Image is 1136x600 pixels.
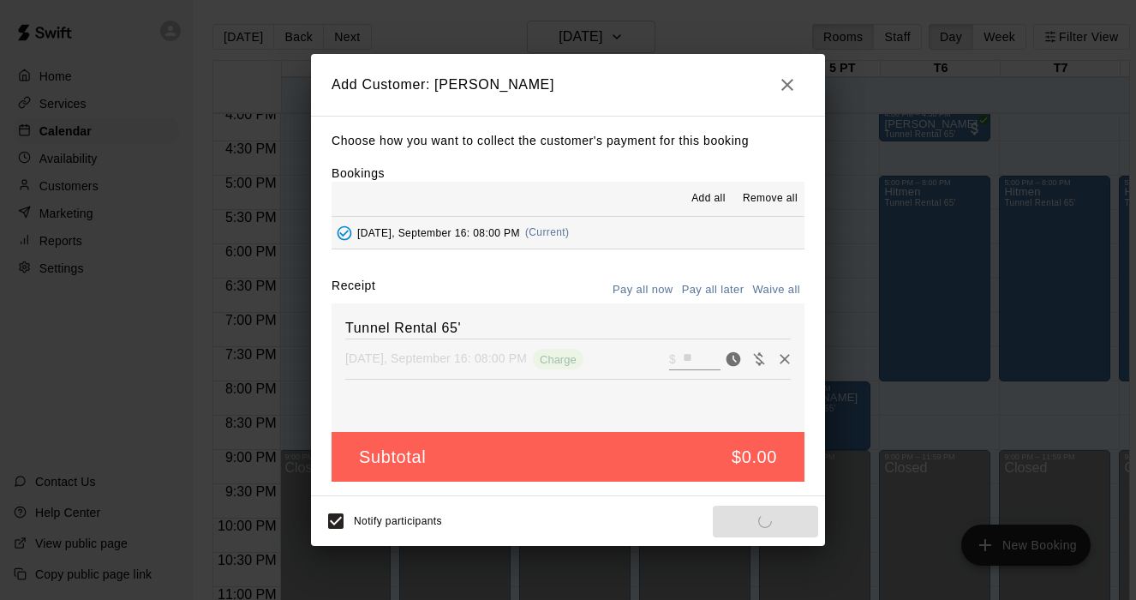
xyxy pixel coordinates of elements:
button: Add all [681,185,736,213]
p: Choose how you want to collect the customer's payment for this booking [332,130,804,152]
span: [DATE], September 16: 08:00 PM [357,226,520,238]
p: [DATE], September 16: 08:00 PM [345,350,527,367]
span: Add all [691,190,726,207]
button: Remove all [736,185,804,213]
h6: Tunnel Rental 65' [345,317,791,339]
span: (Current) [525,226,570,238]
p: $ [669,351,676,368]
button: Remove [772,346,798,372]
span: Notify participants [354,516,442,528]
label: Bookings [332,166,385,180]
h5: $0.00 [732,446,777,469]
span: Pay now [720,351,746,365]
button: Waive all [748,277,804,303]
button: Pay all later [678,277,749,303]
span: Waive payment [746,351,772,365]
button: Added - Collect Payment [332,220,357,246]
h5: Subtotal [359,446,426,469]
label: Receipt [332,277,375,303]
button: Added - Collect Payment[DATE], September 16: 08:00 PM(Current) [332,217,804,249]
button: Pay all now [608,277,678,303]
span: Remove all [743,190,798,207]
h2: Add Customer: [PERSON_NAME] [311,54,825,116]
